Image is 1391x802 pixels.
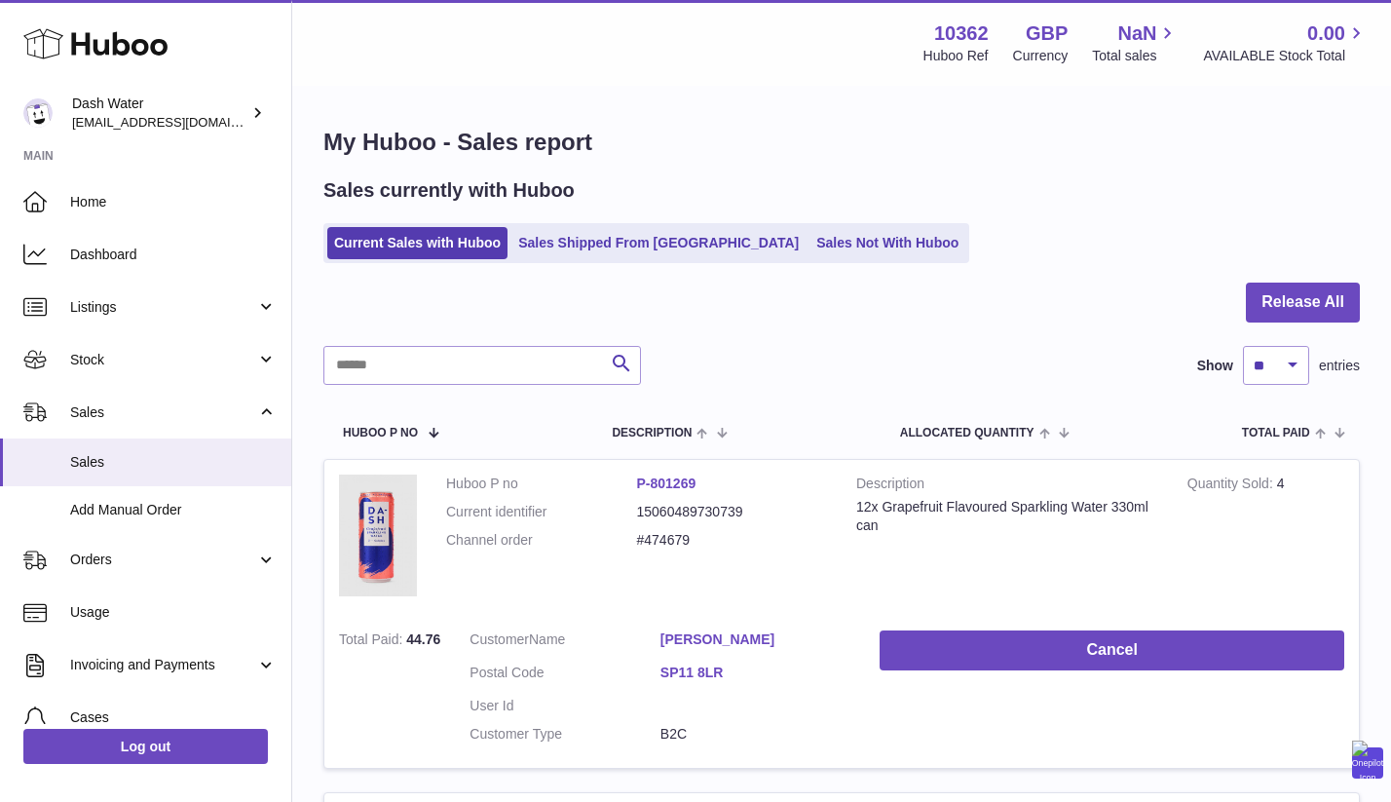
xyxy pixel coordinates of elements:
[923,47,989,65] div: Huboo Ref
[1307,20,1345,47] span: 0.00
[856,498,1158,535] div: 12x Grapefruit Flavoured Sparkling Water 330ml can
[470,630,660,654] dt: Name
[934,20,989,47] strong: 10362
[446,503,637,521] dt: Current identifier
[612,427,692,439] span: Description
[1319,357,1360,375] span: entries
[660,630,851,649] a: [PERSON_NAME]
[446,531,637,550] dt: Channel order
[70,501,277,519] span: Add Manual Order
[70,246,277,264] span: Dashboard
[470,664,660,687] dt: Postal Code
[637,503,828,521] dd: 15060489730739
[637,531,828,550] dd: #474679
[70,656,256,674] span: Invoicing and Payments
[1242,427,1310,439] span: Total paid
[343,427,418,439] span: Huboo P no
[900,427,1034,439] span: ALLOCATED Quantity
[339,475,417,596] img: 103621724231836.png
[70,193,277,211] span: Home
[1187,476,1277,496] strong: Quantity Sold
[70,403,256,422] span: Sales
[323,177,575,204] h2: Sales currently with Huboo
[880,630,1344,670] button: Cancel
[1117,20,1156,47] span: NaN
[1203,20,1368,65] a: 0.00 AVAILABLE Stock Total
[70,551,256,569] span: Orders
[660,725,851,744] dd: B2C
[1092,20,1179,65] a: NaN Total sales
[70,603,277,622] span: Usage
[470,725,660,744] dt: Customer Type
[1092,47,1179,65] span: Total sales
[809,227,965,259] a: Sales Not With Huboo
[470,697,660,715] dt: User Id
[406,631,440,647] span: 44.76
[1197,357,1233,375] label: Show
[660,664,851,682] a: SP11 8LR
[1013,47,1069,65] div: Currency
[1246,283,1360,323] button: Release All
[72,95,247,132] div: Dash Water
[327,227,508,259] a: Current Sales with Huboo
[1203,47,1368,65] span: AVAILABLE Stock Total
[470,631,529,647] span: Customer
[511,227,806,259] a: Sales Shipped From [GEOGRAPHIC_DATA]
[70,351,256,369] span: Stock
[72,114,286,130] span: [EMAIL_ADDRESS][DOMAIN_NAME]
[23,98,53,128] img: bea@dash-water.com
[23,729,268,764] a: Log out
[446,475,637,493] dt: Huboo P no
[70,708,277,727] span: Cases
[856,475,1158,498] strong: Description
[70,298,256,317] span: Listings
[1173,460,1359,616] td: 4
[70,453,277,472] span: Sales
[1026,20,1068,47] strong: GBP
[637,476,696,491] a: P-801269
[339,631,406,652] strong: Total Paid
[323,127,1360,158] h1: My Huboo - Sales report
